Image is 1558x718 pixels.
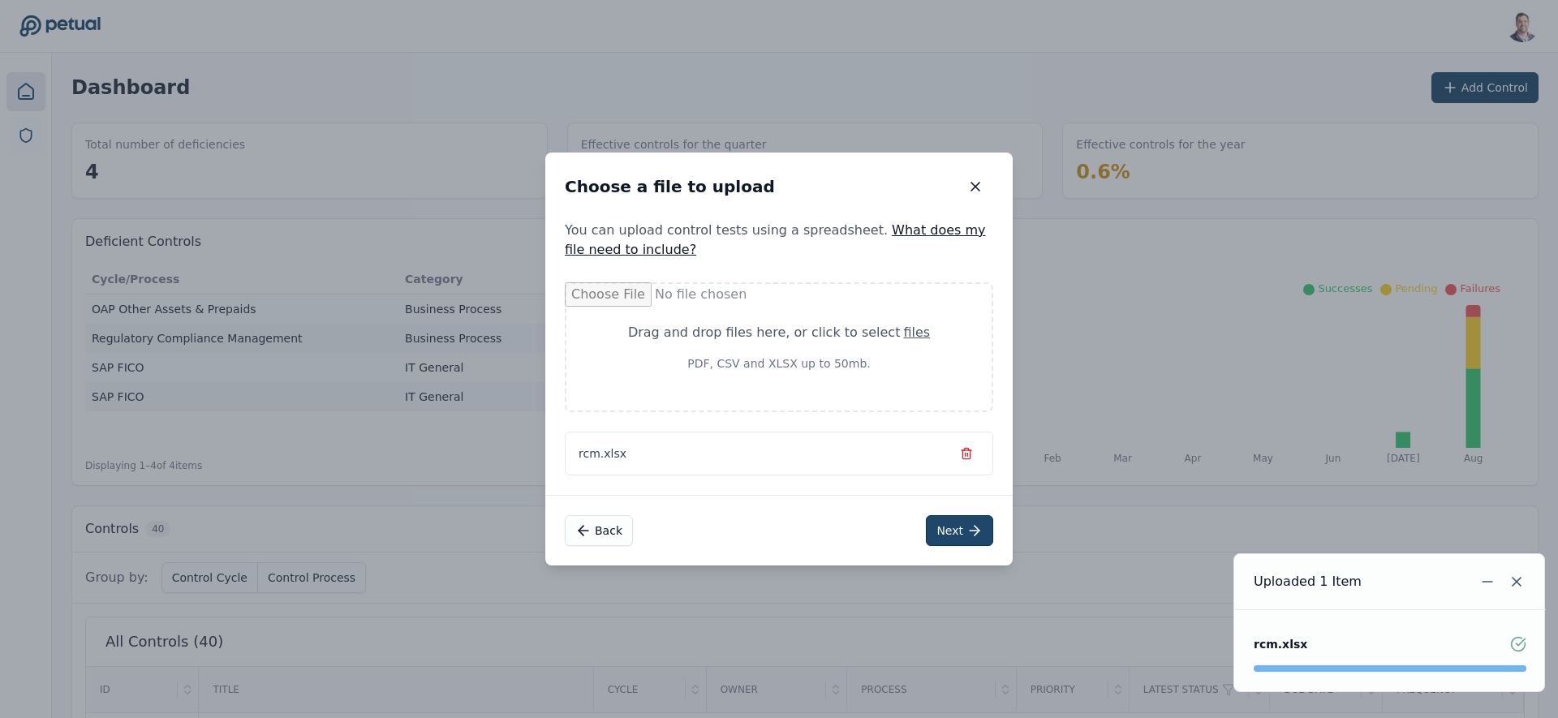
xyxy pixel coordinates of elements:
div: rcm.xlsx [1254,636,1307,652]
h2: Choose a file to upload [565,175,775,198]
div: files [903,323,930,342]
div: Uploaded 1 Item [1254,572,1362,591]
div: Drag and drop files here , or click to select [605,323,953,342]
p: PDF, CSV and XLSX up to 50mb. [605,355,953,372]
button: Minimize [1473,567,1502,596]
span: rcm.xlsx [579,445,626,462]
button: Next [926,515,993,546]
p: You can upload control tests using a spreadsheet. [545,221,1013,260]
button: Close [1502,567,1531,596]
button: Back [565,515,633,546]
